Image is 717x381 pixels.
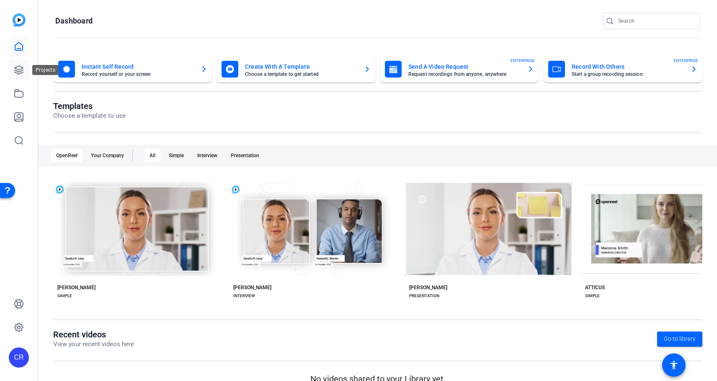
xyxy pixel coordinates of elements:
mat-card-title: Instant Self Record [82,62,194,72]
img: blue-gradient.svg [13,13,26,26]
mat-card-subtitle: Start a group recording session [572,72,684,77]
div: OpenReel [51,149,83,162]
a: Go to library [657,332,702,347]
div: SIMPLE [57,293,72,299]
div: CR [9,347,29,368]
mat-card-subtitle: Choose a template to get started [245,72,357,77]
div: SIMPLE [585,293,600,299]
div: Your Company [86,149,129,162]
div: [PERSON_NAME] [233,284,271,291]
mat-card-title: Send A Video Request [408,62,521,72]
button: Instant Self RecordRecord yourself or your screen [53,56,212,83]
button: Send A Video RequestRequest recordings from anyone, anywhereENTERPRISE [380,56,539,83]
div: Simple [164,149,189,162]
p: View your recent videos here [53,340,134,349]
button: Record With OthersStart a group recording sessionENTERPRISE [543,56,702,83]
mat-card-title: Create With A Template [245,62,357,72]
p: Choose a template to use [53,111,126,121]
mat-card-title: Record With Others [572,62,684,72]
h1: Templates [53,101,126,111]
h1: Dashboard [55,16,93,26]
span: Go to library [664,334,696,343]
span: ENTERPRISE [674,57,698,64]
div: [PERSON_NAME] [57,284,95,291]
h1: Recent videos [53,329,134,340]
input: Search [618,16,694,26]
div: Interview [192,149,222,162]
div: All [144,149,160,162]
span: ENTERPRISE [511,57,535,64]
div: Presentation [226,149,264,162]
div: [PERSON_NAME] [409,284,447,291]
button: Create With A TemplateChoose a template to get started [217,56,376,83]
mat-card-subtitle: Record yourself or your screen [82,72,194,77]
div: Projects [32,65,59,75]
mat-card-subtitle: Request recordings from anyone, anywhere [408,72,521,77]
div: ATTICUS [585,284,605,291]
div: PRESENTATION [409,293,439,299]
mat-icon: accessibility [669,360,679,370]
div: INTERVIEW [233,293,255,299]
